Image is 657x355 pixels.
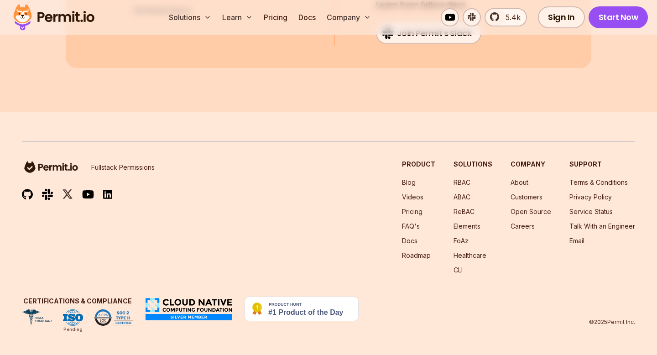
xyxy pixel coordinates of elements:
img: twitter [62,188,73,200]
p: Fullstack Permissions [91,163,155,172]
button: Company [323,8,375,26]
a: Roadmap [402,251,431,259]
a: RBAC [454,178,470,186]
a: Careers [511,222,535,230]
a: Talk With an Engineer [569,222,635,230]
img: Permit.io - Never build permissions again | Product Hunt [245,297,359,321]
a: ABAC [454,193,470,201]
a: FoAz [454,237,469,245]
a: Docs [295,8,319,26]
img: github [22,189,33,200]
a: Service Status [569,208,613,215]
a: CLI [454,266,463,274]
a: Videos [402,193,423,201]
img: linkedin [103,189,112,200]
a: Privacy Policy [569,193,612,201]
img: SOC [94,309,133,326]
a: Docs [402,237,417,245]
a: Open Source [511,208,551,215]
button: Learn [219,8,256,26]
img: HIPAA [22,309,52,326]
img: Permit logo [9,2,99,33]
h3: Product [402,160,435,169]
a: Healthcare [454,251,486,259]
a: Customers [511,193,542,201]
a: Email [569,237,584,245]
a: FAQ's [402,222,420,230]
img: logo [22,160,80,174]
img: ISO [63,309,83,326]
a: Terms & Conditions [569,178,628,186]
a: ReBAC [454,208,474,215]
a: Blog [402,178,416,186]
div: Pending [63,326,83,333]
a: About [511,178,528,186]
span: 5.4k [500,12,521,23]
a: 5.4k [485,8,527,26]
h3: Solutions [454,160,492,169]
a: Pricing [260,8,291,26]
h3: Support [569,160,635,169]
img: youtube [82,189,94,199]
a: Elements [454,222,480,230]
a: Sign In [538,6,585,28]
a: Start Now [589,6,648,28]
h3: Certifications & Compliance [22,297,133,306]
a: Pricing [402,208,422,215]
button: Solutions [165,8,215,26]
p: © 2025 Permit Inc. [589,318,635,326]
h3: Company [511,160,551,169]
img: slack [42,188,53,200]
